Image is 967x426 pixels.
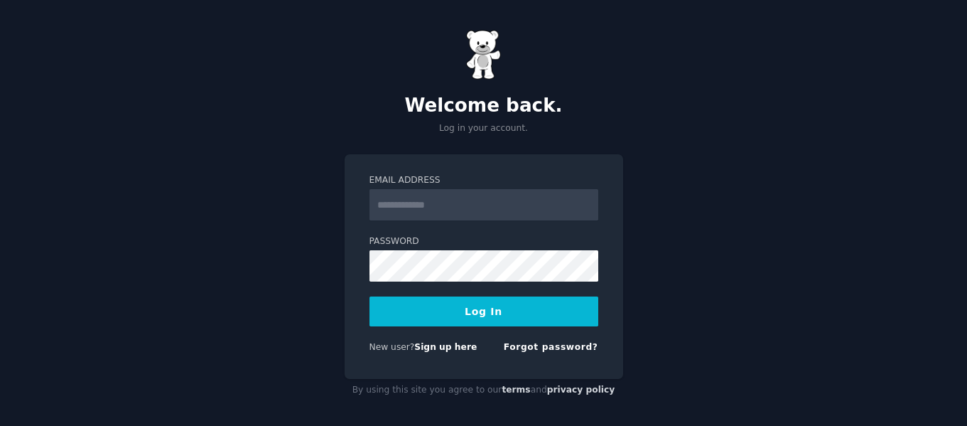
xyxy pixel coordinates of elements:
[504,342,598,352] a: Forgot password?
[369,342,415,352] span: New user?
[345,379,623,402] div: By using this site you agree to our and
[547,385,615,395] a: privacy policy
[414,342,477,352] a: Sign up here
[502,385,530,395] a: terms
[345,122,623,135] p: Log in your account.
[345,95,623,117] h2: Welcome back.
[369,235,598,248] label: Password
[369,174,598,187] label: Email Address
[466,30,502,80] img: Gummy Bear
[369,297,598,326] button: Log In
